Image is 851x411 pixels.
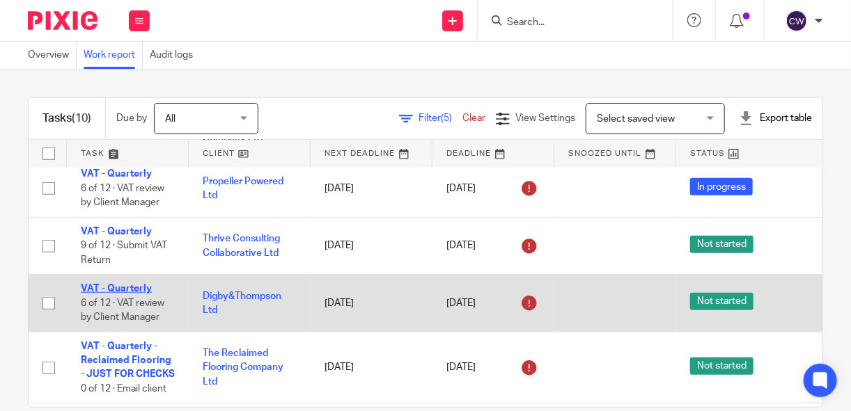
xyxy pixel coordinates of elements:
[81,227,152,236] a: VAT - Quarterly
[81,384,166,394] span: 0 of 12 · Email client
[28,11,97,30] img: Pixie
[690,293,754,310] span: Not started
[42,111,91,126] h1: Tasks
[165,114,175,124] span: All
[690,236,754,253] span: Not started
[786,10,808,32] img: svg%3E
[597,114,675,124] span: Select saved view
[515,113,575,123] span: View Settings
[446,177,540,200] div: [DATE]
[311,332,432,403] td: [DATE]
[81,341,175,380] a: VAT - Quarterly - Reclaimed Flooring - JUST FOR CHECKS
[203,234,280,257] a: Thrive Consulting Collaborative Ltd
[28,42,77,69] a: Overview
[311,217,432,274] td: [DATE]
[446,235,540,257] div: [DATE]
[690,357,754,375] span: Not started
[81,184,164,208] span: 6 of 12 · VAT review by Client Manager
[81,284,152,293] a: VAT - Quarterly
[84,42,143,69] a: Work report
[441,113,452,123] span: (5)
[739,111,812,125] div: Export table
[150,42,200,69] a: Audit logs
[72,113,91,124] span: (10)
[203,291,281,315] a: Digby&Thompson Ltd
[311,275,432,332] td: [DATE]
[506,17,631,29] input: Search
[419,113,462,123] span: Filter
[203,177,283,200] a: Propeller Powered Ltd
[462,113,485,123] a: Clear
[81,169,152,179] a: VAT - Quarterly
[446,357,540,379] div: [DATE]
[690,178,753,195] span: In progress
[116,111,147,125] p: Due by
[81,241,167,265] span: 9 of 12 · Submit VAT Return
[81,298,164,323] span: 6 of 12 · VAT review by Client Manager
[311,160,432,217] td: [DATE]
[446,292,540,314] div: [DATE]
[203,348,283,387] a: The Reclaimed Flooring Company Ltd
